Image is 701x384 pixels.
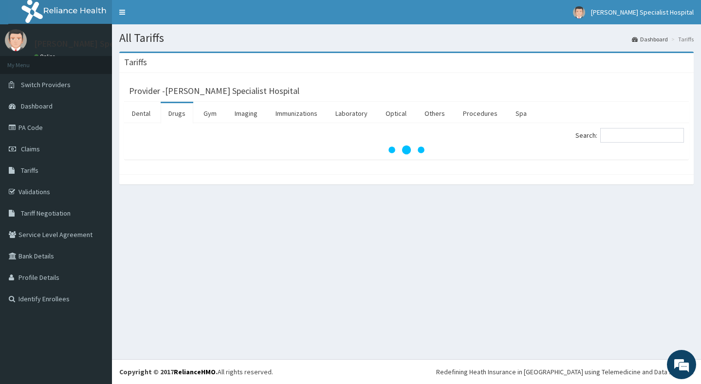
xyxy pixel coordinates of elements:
[21,145,40,153] span: Claims
[129,87,299,95] h3: Provider - [PERSON_NAME] Specialist Hospital
[328,103,375,124] a: Laboratory
[124,103,158,124] a: Dental
[591,8,694,17] span: [PERSON_NAME] Specialist Hospital
[21,80,71,89] span: Switch Providers
[119,367,218,376] strong: Copyright © 2017 .
[227,103,265,124] a: Imaging
[34,39,171,48] p: [PERSON_NAME] Specialist Hospital
[573,6,585,18] img: User Image
[455,103,505,124] a: Procedures
[119,32,694,44] h1: All Tariffs
[387,130,426,169] svg: audio-loading
[196,103,224,124] a: Gym
[575,128,684,143] label: Search:
[600,128,684,143] input: Search:
[436,367,694,377] div: Redefining Heath Insurance in [GEOGRAPHIC_DATA] using Telemedicine and Data Science!
[21,102,53,110] span: Dashboard
[112,359,701,384] footer: All rights reserved.
[21,209,71,218] span: Tariff Negotiation
[34,53,57,60] a: Online
[508,103,535,124] a: Spa
[161,103,193,124] a: Drugs
[174,367,216,376] a: RelianceHMO
[5,29,27,51] img: User Image
[417,103,453,124] a: Others
[124,58,147,67] h3: Tariffs
[378,103,414,124] a: Optical
[632,35,668,43] a: Dashboard
[21,166,38,175] span: Tariffs
[268,103,325,124] a: Immunizations
[669,35,694,43] li: Tariffs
